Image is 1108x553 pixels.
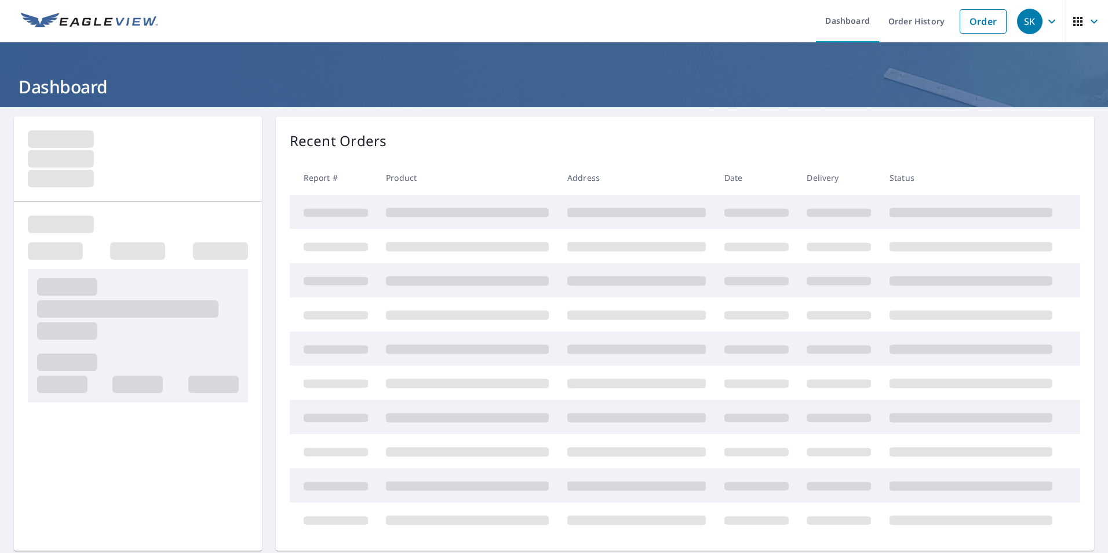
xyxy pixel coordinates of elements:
th: Status [880,161,1062,195]
div: SK [1017,9,1043,34]
th: Date [715,161,798,195]
img: EV Logo [21,13,158,30]
th: Delivery [797,161,880,195]
h1: Dashboard [14,75,1094,99]
th: Report # [290,161,377,195]
th: Product [377,161,558,195]
a: Order [960,9,1007,34]
th: Address [558,161,715,195]
p: Recent Orders [290,130,387,151]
